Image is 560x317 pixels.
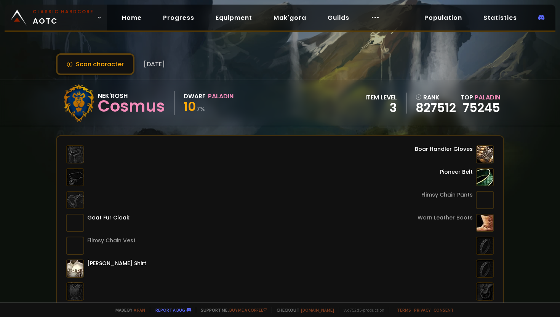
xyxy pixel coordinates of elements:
a: Statistics [477,10,523,26]
div: Goat Fur Cloak [87,214,130,222]
a: Consent [434,307,454,313]
div: Top [461,93,500,102]
a: Privacy [414,307,430,313]
div: Worn Leather Boots [418,214,473,222]
span: Paladin [475,93,500,102]
a: Classic HardcoreAOTC [5,5,107,30]
span: AOTC [33,8,94,27]
img: item-2656 [66,237,84,255]
small: Classic Hardcore [33,8,94,15]
img: item-6117 [66,259,84,278]
div: Flimsy Chain Pants [421,191,473,199]
span: Made by [111,307,145,313]
img: item-2654 [476,191,494,209]
button: Scan character [56,53,134,75]
div: Cosmus [98,101,165,112]
a: Equipment [210,10,258,26]
div: [PERSON_NAME] Shirt [87,259,146,267]
span: v. d752d5 - production [339,307,384,313]
a: [DOMAIN_NAME] [301,307,334,313]
a: Guilds [322,10,355,26]
a: a fan [134,307,145,313]
div: Boar Handler Gloves [415,145,473,153]
div: Nek'Rosh [98,91,165,101]
small: 7 % [197,105,205,113]
div: Pioneer Belt [440,168,473,176]
a: Buy me a coffee [229,307,267,313]
img: item-6517 [476,168,494,186]
img: item-1419 [476,214,494,232]
a: Terms [397,307,411,313]
img: item-2905 [66,214,84,232]
span: 10 [184,98,196,115]
a: Mak'gora [267,10,312,26]
span: Checkout [272,307,334,313]
a: Population [418,10,468,26]
a: Progress [157,10,200,26]
a: Report a bug [155,307,185,313]
div: 3 [365,102,397,114]
div: Flimsy Chain Vest [87,237,136,245]
img: item-2547 [476,145,494,163]
div: rank [416,93,456,102]
span: Support me, [196,307,267,313]
a: 75245 [463,99,500,116]
div: Dwarf [184,91,206,101]
div: item level [365,93,397,102]
div: Paladin [208,91,234,101]
a: 827512 [416,102,456,114]
a: Home [116,10,148,26]
span: [DATE] [144,59,165,69]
